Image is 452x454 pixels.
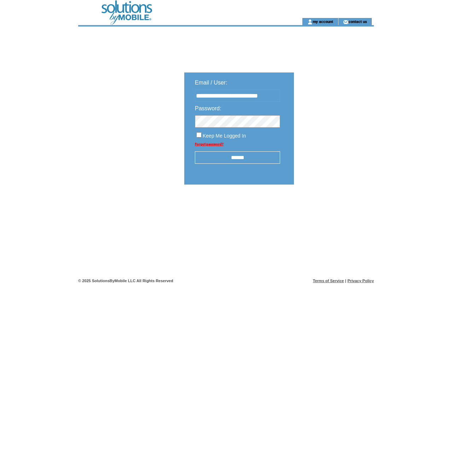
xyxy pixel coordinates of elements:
[307,19,313,25] img: account_icon.gif
[313,19,333,24] a: my account
[348,19,367,24] a: contact us
[203,133,246,139] span: Keep Me Logged In
[195,80,227,86] span: Email / User:
[78,279,173,283] span: © 2025 SolutionsByMobile LLC All Rights Reserved
[347,279,374,283] a: Privacy Policy
[345,279,346,283] span: |
[313,279,344,283] a: Terms of Service
[195,105,221,111] span: Password:
[343,19,348,25] img: contact_us_icon.gif
[314,202,350,211] img: transparent.png
[195,142,224,146] a: Forgot password?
